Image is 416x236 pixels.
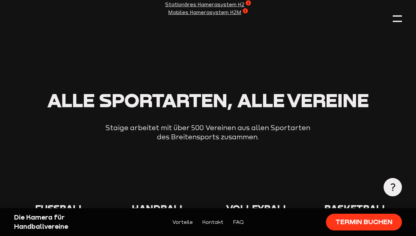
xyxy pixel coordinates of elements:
[324,203,388,214] span: Basketball
[102,123,314,142] p: Staige arbeitet mit über 500 Vereinen aus allen Sportarten des Breitensports zusammen.
[132,203,185,214] span: Handball
[35,203,85,214] span: Fußball
[168,8,248,16] span: Mobiles Kamerasystem K2M
[165,0,251,9] span: Stationäres Kamerasystem K2
[326,214,402,231] a: Termin buchen
[233,218,244,226] a: FAQ
[172,218,193,226] a: Vorteile
[202,218,223,226] a: Kontakt
[47,88,369,111] span: Alle Sportarten, alle Vereine
[14,213,106,231] div: Die Kamera für Handballvereine
[226,203,289,214] span: Volleyball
